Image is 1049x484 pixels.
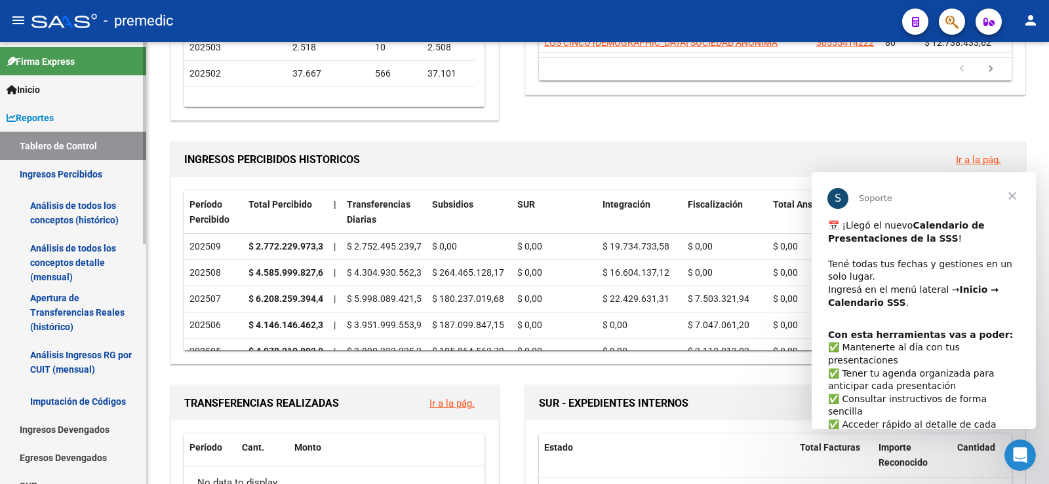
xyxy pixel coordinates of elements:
[16,157,201,168] b: Con esta herramientas vas a poder:
[7,111,54,125] span: Reportes
[688,199,743,210] span: Fiscalización
[347,267,427,278] span: $ 4.304.930.562,37
[347,199,410,225] span: Transferencias Diarias
[773,346,798,356] span: $ 0,00
[237,434,289,462] datatable-header-cell: Cant.
[688,241,713,251] span: $ 0,00
[956,154,1001,166] a: Ir a la pág.
[189,199,229,225] span: Período Percibido
[603,241,669,251] span: $ 19.734.733,58
[375,40,417,55] div: 10
[16,157,208,310] div: ​✅ Mantenerte al día con tus presentaciones ✅ Tener tu agenda organizada para anticipar cada pres...
[544,442,573,453] span: Estado
[1023,12,1039,28] mat-icon: person
[432,293,504,304] span: $ 180.237.019,68
[812,172,1036,429] iframe: Intercom live chat mensaje
[952,434,1011,477] datatable-header-cell: Cantidad
[429,398,475,409] a: Ir a la pág.
[924,37,991,48] span: $ 12.738.433,62
[688,267,713,278] span: $ 0,00
[184,153,360,166] span: INGRESOS PERCIBIDOS HISTORICOS
[517,199,535,210] span: SUR
[879,442,928,468] span: Importe Reconocido
[334,320,336,330] span: |
[683,191,768,234] datatable-header-cell: Fiscalización
[427,40,469,55] div: 2.508
[243,191,328,234] datatable-header-cell: Total Percibido
[517,293,542,304] span: $ 0,00
[189,239,238,254] div: 202509
[104,7,174,35] span: - premedic
[334,241,336,251] span: |
[795,434,873,477] datatable-header-cell: Total Facturas
[334,346,336,356] span: |
[184,191,243,234] datatable-header-cell: Período Percibido
[242,442,264,453] span: Cant.
[773,267,798,278] span: $ 0,00
[189,442,222,453] span: Período
[432,267,504,278] span: $ 264.465.128,17
[289,434,475,462] datatable-header-cell: Monto
[7,83,40,97] span: Inicio
[294,442,321,453] span: Monto
[184,434,237,462] datatable-header-cell: Período
[292,40,365,55] div: 2.518
[517,320,542,330] span: $ 0,00
[334,199,336,210] span: |
[432,320,504,330] span: $ 187.099.847,15
[949,62,974,77] a: go to previous page
[248,346,328,356] strong: $ 4.078.310.802,09
[184,397,339,409] span: TRANSFERENCIAS REALIZADAS
[248,199,312,210] span: Total Percibido
[342,191,427,234] datatable-header-cell: Transferencias Diarias
[603,199,650,210] span: Integración
[432,199,473,210] span: Subsidios
[7,54,75,69] span: Firma Express
[347,293,427,304] span: $ 5.998.089.421,54
[544,37,778,48] span: LOS CINCO [DEMOGRAPHIC_DATA] SOCIEDAD ANONIMA
[517,346,542,356] span: $ 0,00
[432,346,504,356] span: $ 185.864.563,79
[517,267,542,278] span: $ 0,00
[189,291,238,307] div: 202507
[189,344,238,359] div: 202505
[816,37,874,48] span: 30555414222
[347,346,427,356] span: $ 3.890.333.225,28
[603,346,627,356] span: $ 0,00
[189,42,221,52] span: 202503
[688,346,749,356] span: $ 2.113.013,02
[688,320,749,330] span: $ 7.047.061,20
[800,442,860,453] span: Total Facturas
[768,191,1001,234] datatable-header-cell: Total Anses
[189,265,238,280] div: 202508
[334,293,336,304] span: |
[334,267,336,278] span: |
[773,320,798,330] span: $ 0,00
[292,66,365,81] div: 37.667
[347,320,427,330] span: $ 3.951.999.553,95
[603,293,669,304] span: $ 22.429.631,31
[773,293,798,304] span: $ 0,00
[957,442,995,453] span: Cantidad
[1004,439,1036,471] iframe: Intercom live chat
[427,191,512,234] datatable-header-cell: Subsidios
[978,62,1003,77] a: go to next page
[248,320,328,330] strong: $ 4.146.146.462,30
[873,434,952,477] datatable-header-cell: Importe Reconocido
[427,66,469,81] div: 37.101
[512,191,597,234] datatable-header-cell: SUR
[347,241,427,251] span: $ 2.752.495.239,79
[248,241,328,251] strong: $ 2.772.229.973,37
[603,320,627,330] span: $ 0,00
[773,199,822,210] span: Total Anses
[189,318,238,333] div: 202506
[539,397,688,409] span: SUR - EXPEDIENTES INTERNOS
[773,241,798,251] span: $ 0,00
[885,37,896,48] span: 80
[189,68,221,79] span: 202502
